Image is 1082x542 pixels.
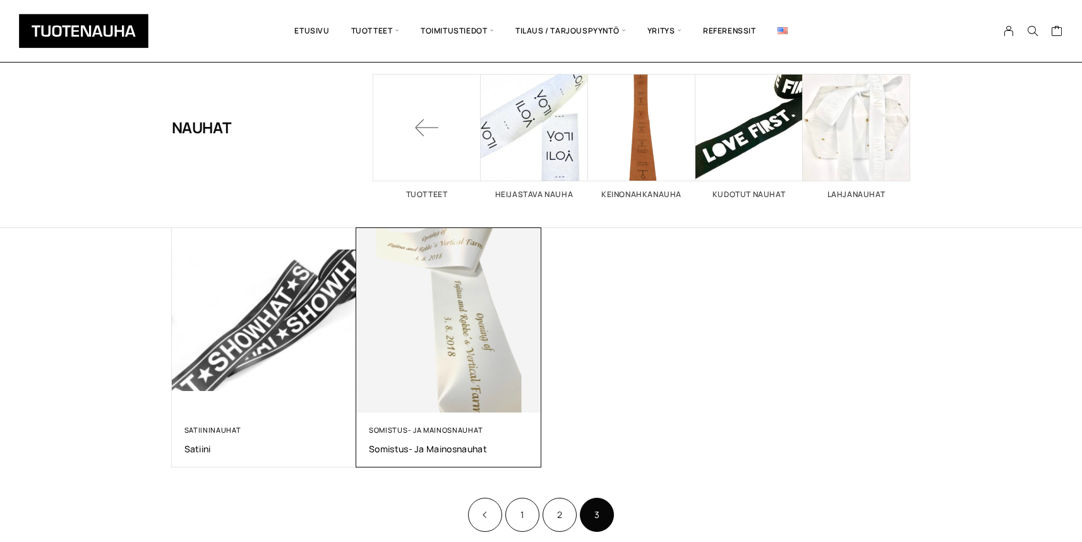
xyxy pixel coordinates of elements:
a: Etusivu [284,9,340,52]
nav: Product Pagination [172,496,911,533]
a: Cart [1051,25,1063,40]
img: English [778,27,788,34]
a: Tuotteet [373,74,481,198]
a: Somistus- ja mainosnauhat [369,443,529,455]
button: Search [1021,25,1045,37]
a: Satiininauhat [184,425,241,435]
a: Visit product category Heijastava nauha [481,74,588,198]
span: Tilaus / Tarjouspyyntö [505,9,637,52]
a: Visit product category Kudotut nauhat [695,74,803,198]
a: Satiini [184,443,344,455]
a: Sivu 1 [505,498,539,532]
a: Visit product category Lahjanauhat [803,74,910,198]
span: Sivu 3 [580,498,614,532]
a: Visit product category Keinonahkanauha [588,74,695,198]
h2: Keinonahkanauha [588,191,695,198]
span: Tuotteet [340,9,410,52]
span: Toimitustiedot [410,9,505,52]
a: My Account [997,25,1021,37]
a: Referenssit [692,9,767,52]
span: Yritys [637,9,692,52]
img: Tuotenauha Oy [19,14,148,48]
h2: Lahjanauhat [803,191,910,198]
a: Sivu 2 [543,498,577,532]
a: Somistus- ja mainosnauhat [369,425,483,435]
h2: Tuotteet [373,191,481,198]
h2: Heijastava nauha [481,191,588,198]
h2: Kudotut nauhat [695,191,803,198]
h1: Nauhat [172,74,232,181]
